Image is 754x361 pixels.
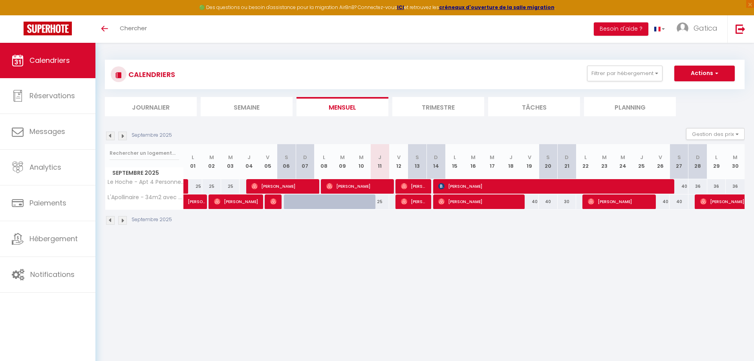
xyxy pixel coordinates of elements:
li: Journalier [105,97,197,116]
th: 09 [333,144,352,179]
div: 40 [520,194,539,209]
div: 25 [202,179,221,194]
abbr: J [378,154,381,161]
span: [PERSON_NAME] [401,179,426,194]
th: 19 [520,144,539,179]
a: Chercher [114,15,153,43]
li: Tâches [488,97,580,116]
abbr: D [696,154,700,161]
div: 36 [726,179,745,194]
span: Le Hoche - Apt 4 Personnes, 1 ch, Proche Gare [106,179,185,185]
div: 25 [184,179,203,194]
abbr: J [640,154,643,161]
abbr: S [285,154,288,161]
div: 40 [539,194,558,209]
span: [PERSON_NAME] [438,194,520,209]
div: 30 [558,194,576,209]
th: 13 [408,144,427,179]
th: 25 [632,144,651,179]
abbr: V [266,154,269,161]
img: Super Booking [24,22,72,35]
th: 30 [726,144,745,179]
abbr: S [415,154,419,161]
th: 08 [315,144,333,179]
span: [PERSON_NAME] [401,194,426,209]
th: 26 [651,144,670,179]
th: 22 [576,144,595,179]
a: créneaux d'ouverture de la salle migration [439,4,555,11]
div: 40 [670,194,688,209]
abbr: L [323,154,325,161]
span: Septembre 2025 [105,167,183,179]
span: [PERSON_NAME] [270,194,276,209]
abbr: M [471,154,476,161]
li: Planning [584,97,676,116]
span: [PERSON_NAME] [251,179,314,194]
span: Paiements [29,198,66,208]
span: Messages [29,126,65,136]
abbr: L [192,154,194,161]
li: Semaine [201,97,293,116]
span: [PERSON_NAME] [188,190,206,205]
abbr: L [715,154,717,161]
div: 25 [221,179,240,194]
th: 18 [501,144,520,179]
img: logout [736,24,745,34]
th: 16 [464,144,483,179]
li: Mensuel [296,97,388,116]
th: 14 [426,144,445,179]
span: [PERSON_NAME] [214,194,258,209]
span: Hébergement [29,234,78,244]
th: 12 [389,144,408,179]
abbr: M [359,154,364,161]
th: 02 [202,144,221,179]
div: 36 [688,179,707,194]
th: 27 [670,144,688,179]
span: Analytics [29,162,61,172]
abbr: L [584,154,587,161]
a: ICI [397,4,404,11]
abbr: V [397,154,401,161]
button: Gestion des prix [686,128,745,140]
th: 11 [371,144,390,179]
th: 29 [707,144,726,179]
th: 24 [614,144,633,179]
div: 40 [651,194,670,209]
abbr: D [303,154,307,161]
th: 21 [558,144,576,179]
th: 28 [688,144,707,179]
a: ... Gatica [671,15,727,43]
img: ... [677,22,688,34]
th: 07 [296,144,315,179]
div: 40 [670,179,688,194]
span: Calendriers [29,55,70,65]
th: 20 [539,144,558,179]
abbr: M [490,154,494,161]
abbr: M [602,154,607,161]
abbr: D [434,154,438,161]
abbr: D [565,154,569,161]
h3: CALENDRIERS [126,66,175,83]
span: [PERSON_NAME] [438,179,671,194]
th: 06 [277,144,296,179]
li: Trimestre [392,97,484,116]
button: Filtrer par hébergement [587,66,662,81]
abbr: V [528,154,531,161]
th: 03 [221,144,240,179]
abbr: L [454,154,456,161]
input: Rechercher un logement... [110,146,179,160]
button: Actions [674,66,735,81]
span: L'Apollinaire - 34m2 avec balcon et parking privé [106,194,185,200]
span: Chercher [120,24,147,32]
abbr: V [659,154,662,161]
abbr: S [677,154,681,161]
abbr: J [247,154,251,161]
th: 01 [184,144,203,179]
abbr: S [546,154,550,161]
span: [PERSON_NAME] [588,194,651,209]
abbr: M [620,154,625,161]
span: Notifications [30,269,75,279]
th: 23 [595,144,614,179]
